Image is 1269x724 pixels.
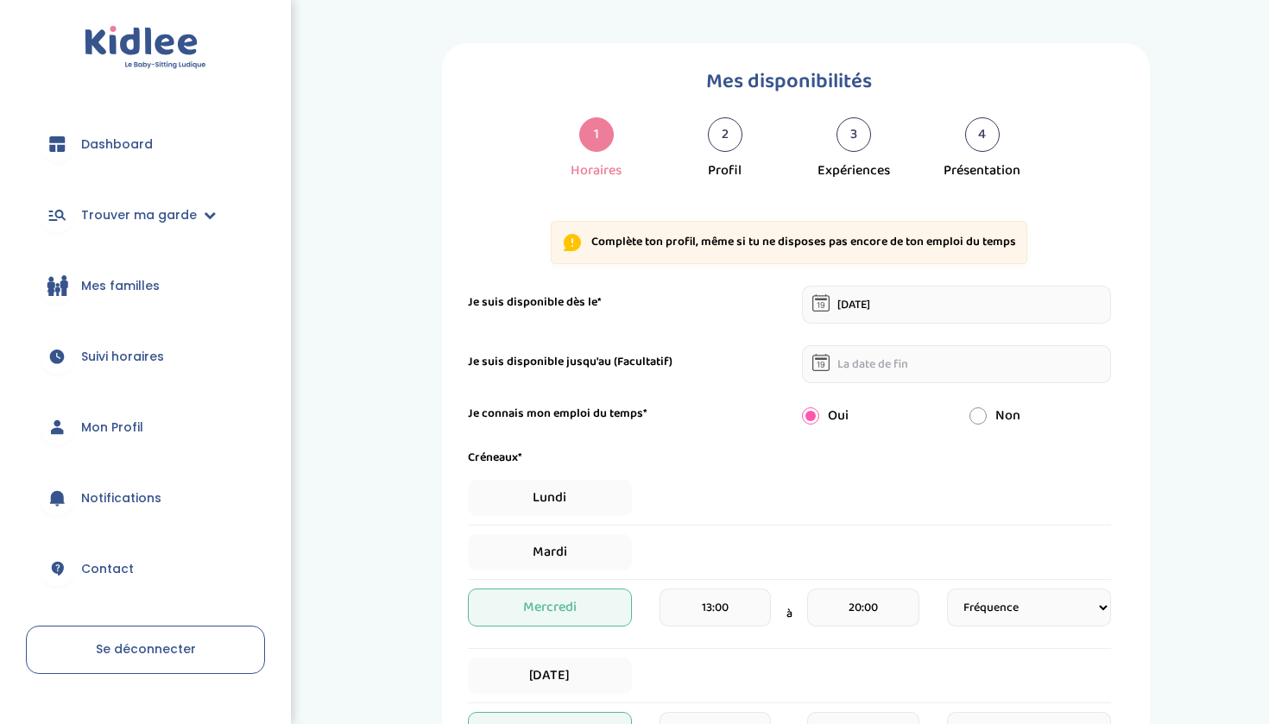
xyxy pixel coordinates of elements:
[96,640,196,658] span: Se déconnecter
[81,135,153,154] span: Dashboard
[81,206,197,224] span: Trouver ma garde
[26,626,265,674] a: Se déconnecter
[85,26,206,70] img: logo.svg
[807,589,919,626] input: heure de fin
[579,117,614,152] div: 1
[789,406,956,426] div: Oui
[26,184,265,246] a: Trouver ma garde
[26,467,265,529] a: Notifications
[468,658,632,694] span: [DATE]
[81,560,134,578] span: Contact
[818,161,890,181] div: Expériences
[468,405,647,423] label: Je connais mon emploi du temps*
[708,161,742,181] div: Profil
[956,406,1124,426] div: Non
[81,419,143,437] span: Mon Profil
[468,65,1111,98] h1: Mes disponibilités
[837,117,871,152] div: 3
[944,161,1020,181] div: Présentation
[591,234,1016,251] p: Complète ton profil, même si tu ne disposes pas encore de ton emploi du temps
[786,605,792,623] span: à
[81,277,160,295] span: Mes familles
[81,489,161,507] span: Notifications
[26,325,265,387] a: Suivi horaires
[802,345,1111,383] input: La date de fin
[468,293,602,312] label: Je suis disponible dès le*
[468,353,672,371] label: Je suis disponible jusqu'au (Facultatif)
[468,589,632,626] span: Mercredi
[26,255,265,317] a: Mes familles
[81,348,164,366] span: Suivi horaires
[571,161,622,181] div: Horaires
[26,113,265,175] a: Dashboard
[26,538,265,600] a: Contact
[660,589,771,626] input: heure de debut
[802,286,1111,324] input: La date de début
[26,396,265,458] a: Mon Profil
[468,534,632,570] span: Mardi
[965,117,1000,152] div: 4
[708,117,742,152] div: 2
[468,480,632,516] span: Lundi
[468,449,522,467] label: Créneaux*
